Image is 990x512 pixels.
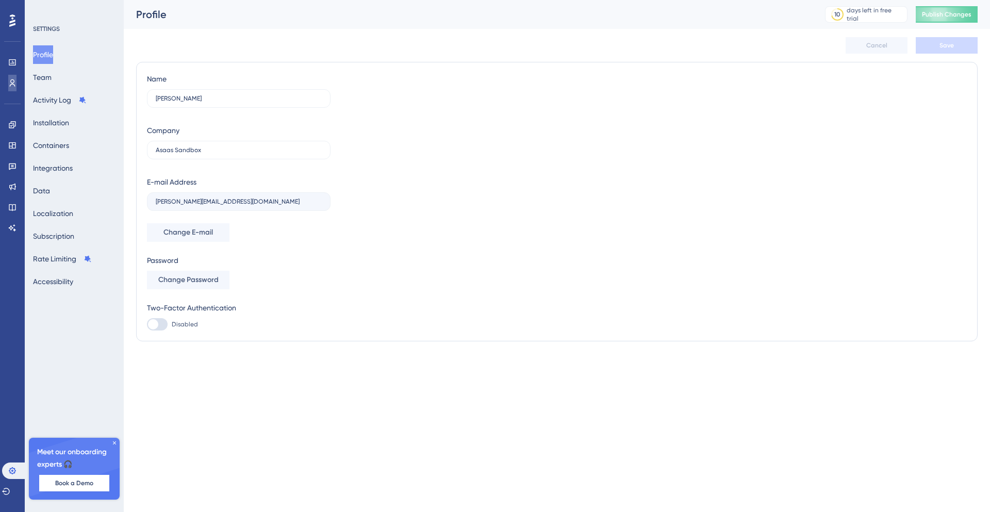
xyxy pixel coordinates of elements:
div: Company [147,124,179,137]
button: Change E-mail [147,223,229,242]
button: Publish Changes [916,6,978,23]
input: Name Surname [156,95,322,102]
div: Profile [136,7,799,22]
button: Book a Demo [39,475,109,491]
div: days left in free trial [847,6,904,23]
button: Subscription [33,227,74,245]
span: Meet our onboarding experts 🎧 [37,446,111,471]
input: Company Name [156,146,322,154]
div: Password [147,254,331,267]
button: Change Password [147,271,229,289]
div: Two-Factor Authentication [147,302,331,314]
button: Localization [33,204,73,223]
div: E-mail Address [147,176,196,188]
div: 10 [834,10,840,19]
span: Change Password [158,274,219,286]
button: Save [916,37,978,54]
span: Disabled [172,320,198,328]
button: Data [33,181,50,200]
button: Cancel [846,37,907,54]
button: Containers [33,136,69,155]
span: Change E-mail [163,226,213,239]
input: E-mail Address [156,198,322,205]
span: Book a Demo [55,479,93,487]
span: Save [939,41,954,49]
button: Activity Log [33,91,87,109]
button: Team [33,68,52,87]
span: Cancel [866,41,887,49]
button: Rate Limiting [33,250,92,268]
button: Profile [33,45,53,64]
button: Installation [33,113,69,132]
button: Integrations [33,159,73,177]
button: Accessibility [33,272,73,291]
span: Publish Changes [922,10,971,19]
div: Name [147,73,167,85]
div: SETTINGS [33,25,117,33]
